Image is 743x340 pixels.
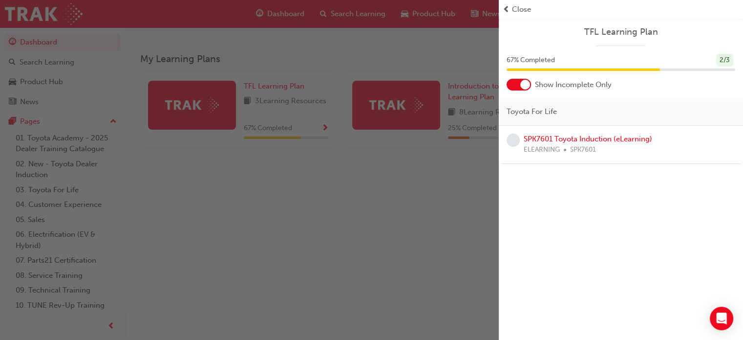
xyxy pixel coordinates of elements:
span: learningRecordVerb_NONE-icon [507,134,520,147]
span: SPK7601 [570,144,596,156]
span: prev-icon [503,4,510,15]
span: Close [512,4,531,15]
span: ELEARNING [524,144,560,156]
a: TFL Learning Plan [507,26,735,38]
span: Toyota For Life [507,106,557,117]
button: prev-iconClose [503,4,739,15]
span: Show Incomplete Only [535,79,612,91]
div: 2 / 3 [716,54,733,67]
span: 67 % Completed [507,55,555,66]
div: Open Intercom Messenger [710,307,733,330]
a: SPK7601 Toyota Induction (eLearning) [524,135,652,143]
